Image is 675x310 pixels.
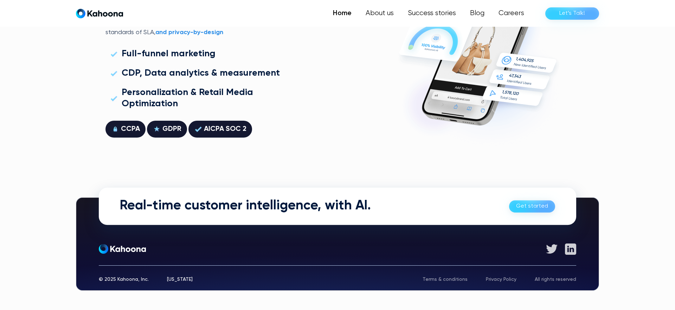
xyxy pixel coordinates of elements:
[326,6,359,20] a: Home
[122,68,280,79] div: CDP, Data analytics & measurement
[401,6,463,20] a: Success stories
[204,124,246,135] div: AICPA SOC 2
[122,49,216,59] div: Full-funnel marketing
[491,6,531,20] a: Careers
[463,6,491,20] a: Blog
[155,29,223,36] strong: and privacy-by-design
[162,124,181,135] div: GDPR
[535,277,576,282] div: All rights reserved
[76,8,123,19] a: home
[359,6,401,20] a: About us
[545,7,599,20] a: Let’s Talk!
[167,277,193,282] div: [US_STATE]
[122,87,280,109] div: Personalization & Retail Media Optimization
[99,277,149,282] div: © 2025 Kahoona, Inc.
[559,8,585,19] div: Let’s Talk!
[486,277,516,282] a: Privacy Policy
[105,18,284,37] p: Committed to a customer centric approach, with the highest standards of SLA,
[509,200,555,213] a: Get started
[121,124,140,135] div: CCPA
[120,198,371,214] h2: Real-time customer intelligence, with AI.
[423,277,468,282] a: Terms & conditions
